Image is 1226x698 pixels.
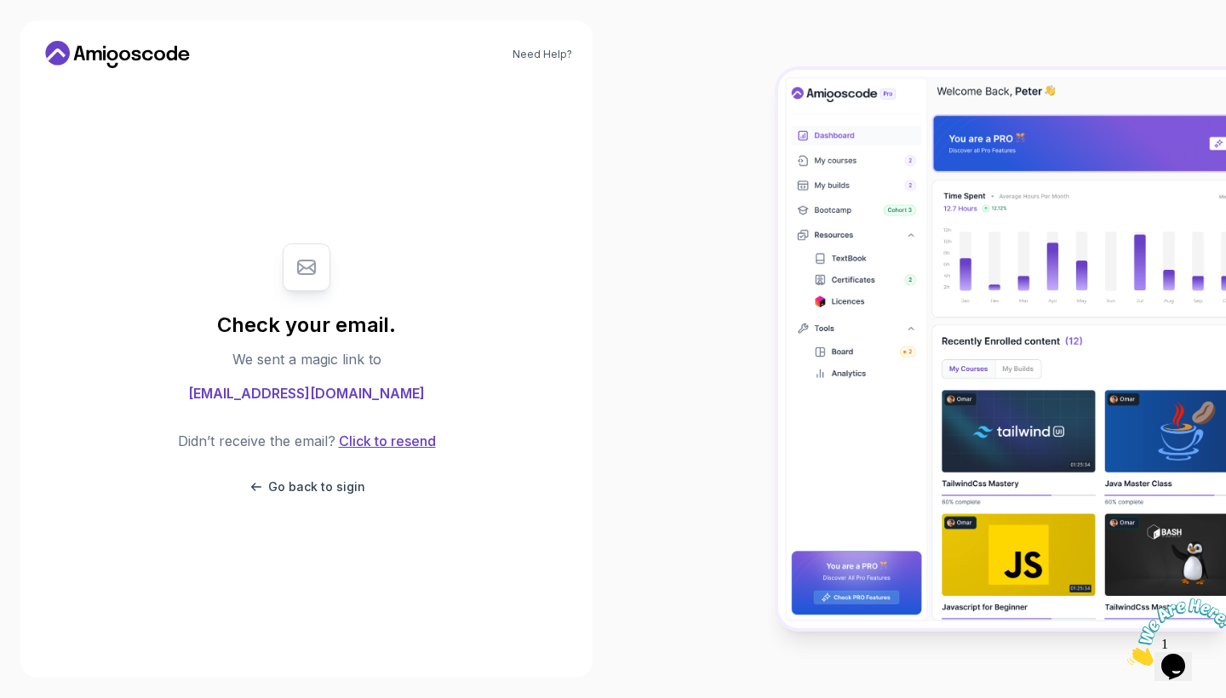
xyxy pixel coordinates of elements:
p: Go back to sigin [268,478,365,495]
p: We sent a magic link to [232,349,381,369]
a: Home link [41,41,194,68]
button: Go back to sigin [248,478,365,495]
h1: Check your email. [217,312,396,339]
iframe: chat widget [1120,592,1226,672]
span: 1 [7,7,14,21]
p: Didn’t receive the email? [178,431,335,451]
img: Amigoscode Dashboard [778,70,1226,628]
button: Click to resend [335,431,436,451]
span: [EMAIL_ADDRESS][DOMAIN_NAME] [188,383,425,403]
img: Chat attention grabber [7,7,112,74]
a: Need Help? [513,48,572,61]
